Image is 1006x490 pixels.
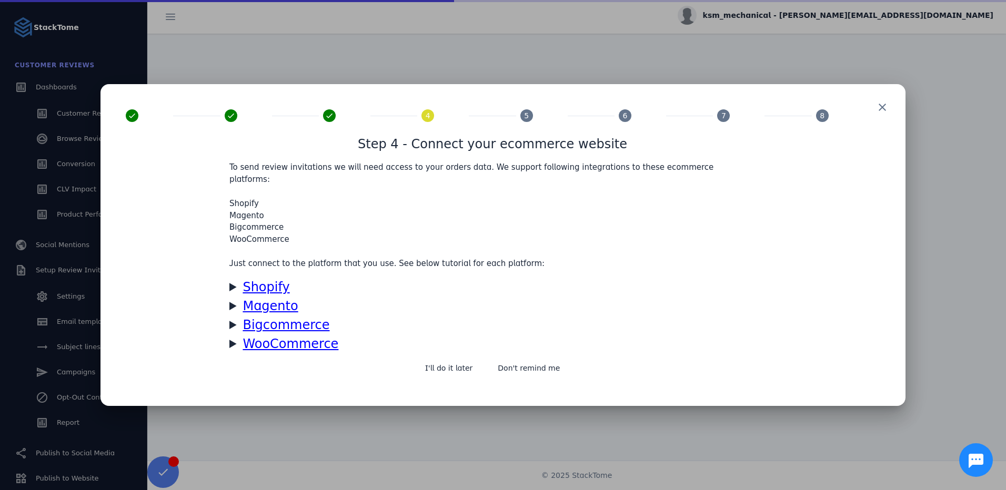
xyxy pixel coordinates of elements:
[229,315,756,334] summary: Bigcommerce
[487,358,570,379] button: Don't remind me
[721,110,726,121] span: 7
[243,336,338,351] u: WooCommerce
[498,364,560,372] span: Don't remind me
[524,110,529,121] span: 5
[623,110,628,121] span: 6
[229,278,756,297] summary: Shopify
[426,110,430,121] span: 4
[229,334,756,353] summary: WooCommerce
[820,110,824,121] span: 8
[229,161,756,185] p: To send review invitations we will need access to your orders data. We support following integrat...
[229,198,756,210] li: Shopify
[323,109,336,122] mat-icon: done
[229,258,756,270] p: Just connect to the platform that you use. See below tutorial for each platform:
[229,210,756,222] li: Magento
[243,280,289,294] u: Shopify
[225,109,237,122] mat-icon: done
[425,364,473,372] span: I'll do it later
[126,109,138,122] mat-icon: done
[229,233,756,246] li: WooCommerce
[243,299,298,313] u: Magento
[358,135,627,154] h1: Step 4 - Connect your ecommerce website
[229,221,756,233] li: Bigcommerce
[415,358,484,379] button: I'll do it later
[243,318,329,332] u: Bigcommerce
[229,297,756,315] summary: Magento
